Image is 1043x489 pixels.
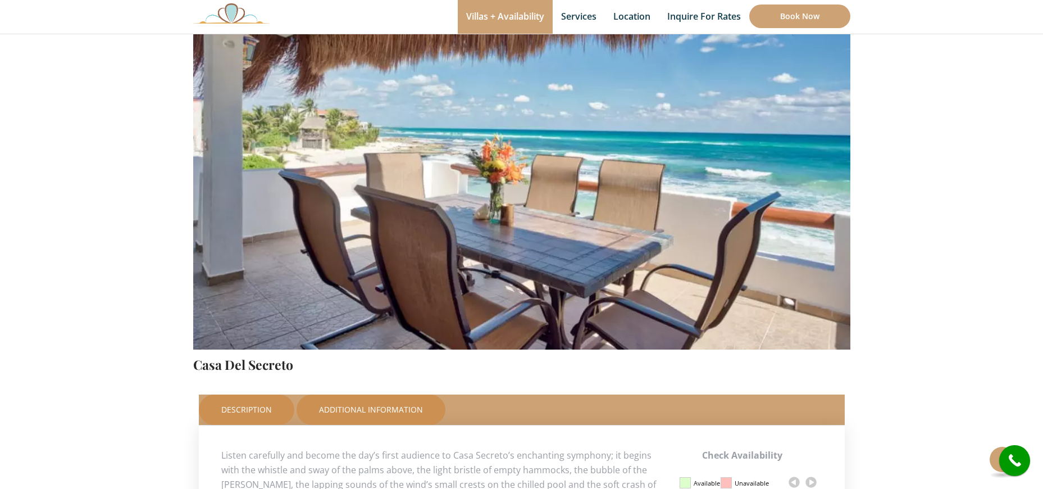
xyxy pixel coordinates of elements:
a: Casa Del Secreto [193,356,293,373]
i: call [1002,448,1027,473]
a: call [999,445,1030,476]
a: Book Now [749,4,850,28]
img: Awesome Logo [193,3,270,24]
a: Additional Information [297,395,445,425]
a: Description [199,395,294,425]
